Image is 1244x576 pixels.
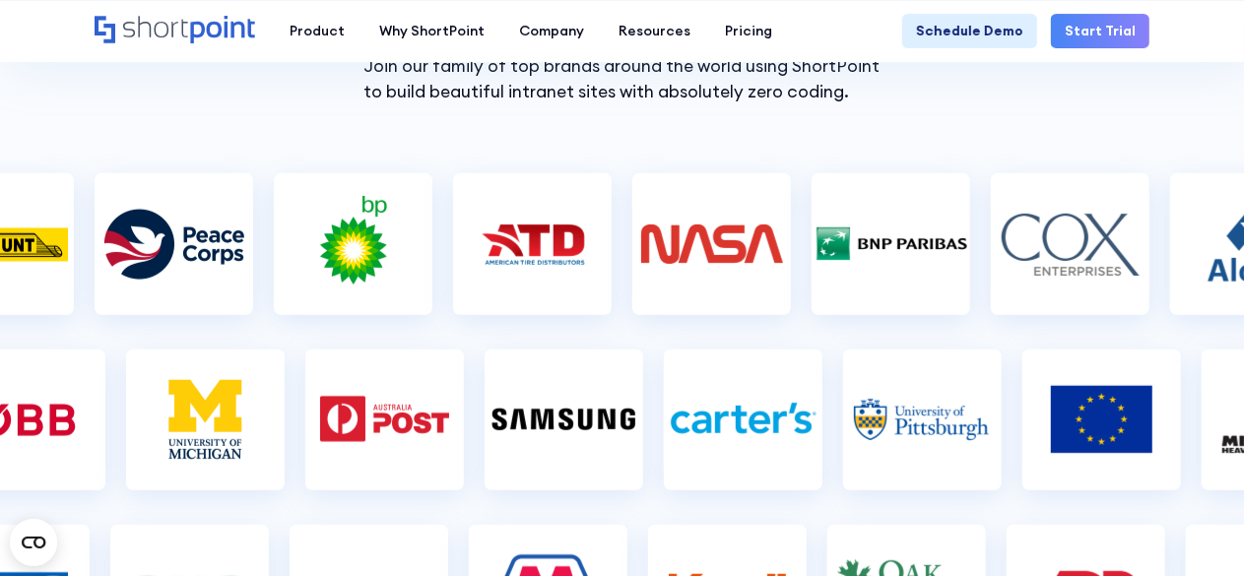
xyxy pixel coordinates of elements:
[1022,370,1180,469] img: logo European Union
[1146,481,1244,576] iframe: Chat Widget
[363,53,881,105] p: Join our family of top brands around the world using ShortPoint to build beautiful intranet sites...
[601,14,707,48] a: Resources
[275,195,432,293] img: logo bp France
[379,21,485,41] div: Why ShortPoint
[501,14,601,48] a: Company
[1051,14,1149,48] a: Start Trial
[272,14,361,48] a: Product
[126,370,284,469] img: logo University of Michigan
[813,195,970,293] img: logo BNP Paribas
[902,14,1037,48] a: Schedule Demo
[519,21,584,41] div: Company
[95,16,255,45] a: Home
[290,21,345,41] div: Product
[10,519,57,566] button: Open CMP widget
[707,14,789,48] a: Pricing
[454,195,612,293] img: logo ATD
[725,21,772,41] div: Pricing
[305,370,463,469] img: logo Australia Post
[843,370,1001,469] img: logo University of Pittsburgh
[619,21,690,41] div: Resources
[361,14,501,48] a: Why ShortPoint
